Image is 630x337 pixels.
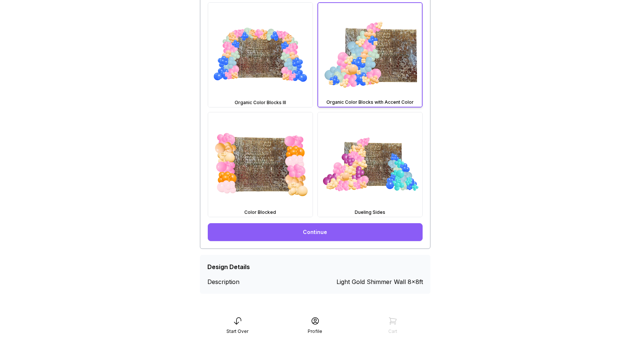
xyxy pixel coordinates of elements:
div: Profile [308,328,322,334]
div: Start Over [226,328,248,334]
div: Design Details [207,262,250,271]
div: Light Gold Shimmer Wall 8x8ft [336,277,423,286]
div: Dueling Sides [319,209,421,215]
div: Color Blocked [210,209,311,215]
img: Color Blocked [208,112,313,217]
img: Organic Color Blocks with Accent Color [318,3,422,107]
a: Continue [208,223,423,241]
div: Cart [388,328,397,334]
div: Organic Color Blocks III [210,100,311,106]
div: Description [207,277,261,286]
img: Organic Color Blocks III [208,3,313,107]
img: Dueling Sides [318,112,422,217]
div: Organic Color Blocks with Accent Color [320,99,420,105]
